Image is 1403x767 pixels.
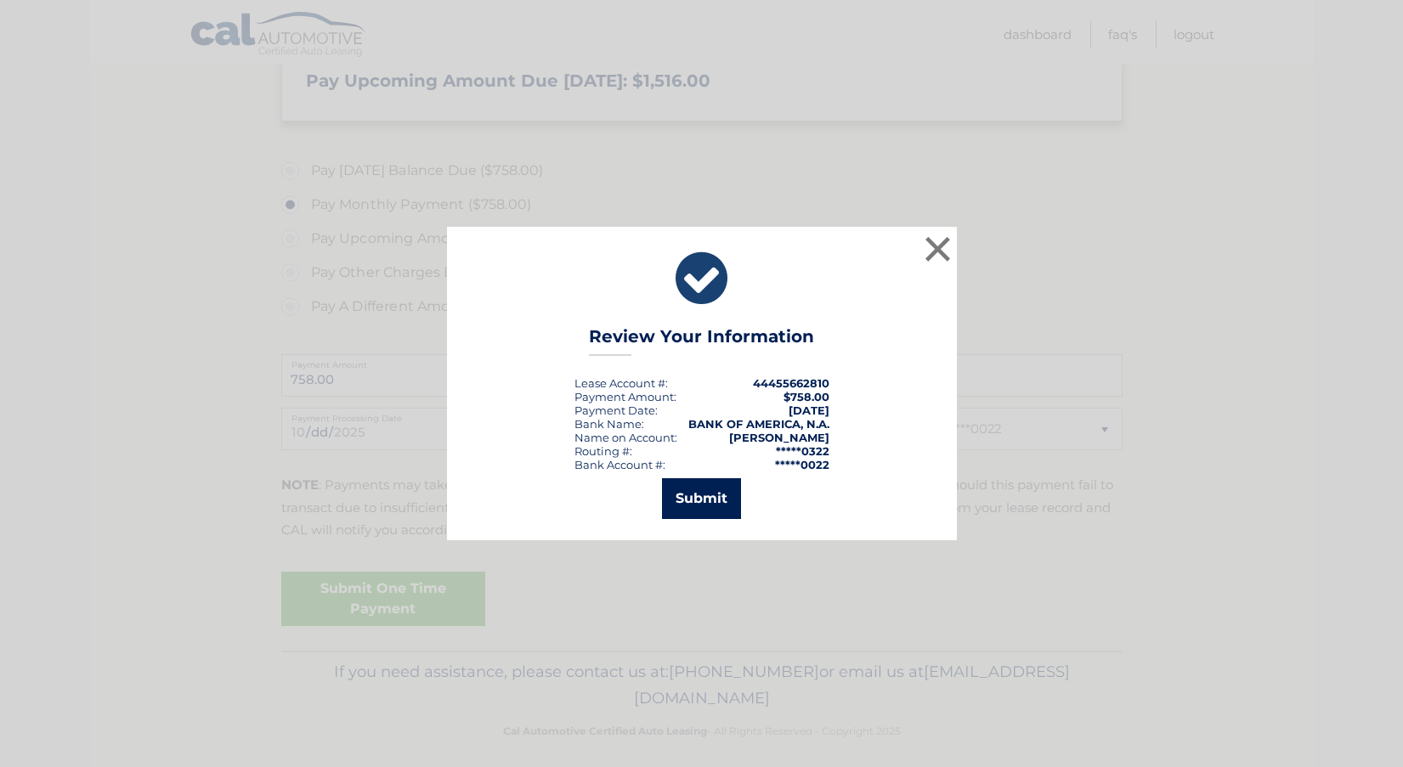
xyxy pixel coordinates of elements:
div: Payment Amount: [574,390,676,403]
div: Lease Account #: [574,376,668,390]
div: Bank Name: [574,417,644,431]
strong: 44455662810 [753,376,829,390]
span: Payment Date [574,403,655,417]
span: [DATE] [789,403,829,417]
strong: BANK OF AMERICA, N.A. [688,417,829,431]
button: Submit [662,478,741,519]
div: Name on Account: [574,431,677,444]
div: : [574,403,658,417]
span: $758.00 [784,390,829,403]
div: Bank Account #: [574,458,665,471]
button: × [921,232,955,266]
strong: [PERSON_NAME] [729,431,829,444]
h3: Review Your Information [589,326,814,356]
div: Routing #: [574,444,632,458]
